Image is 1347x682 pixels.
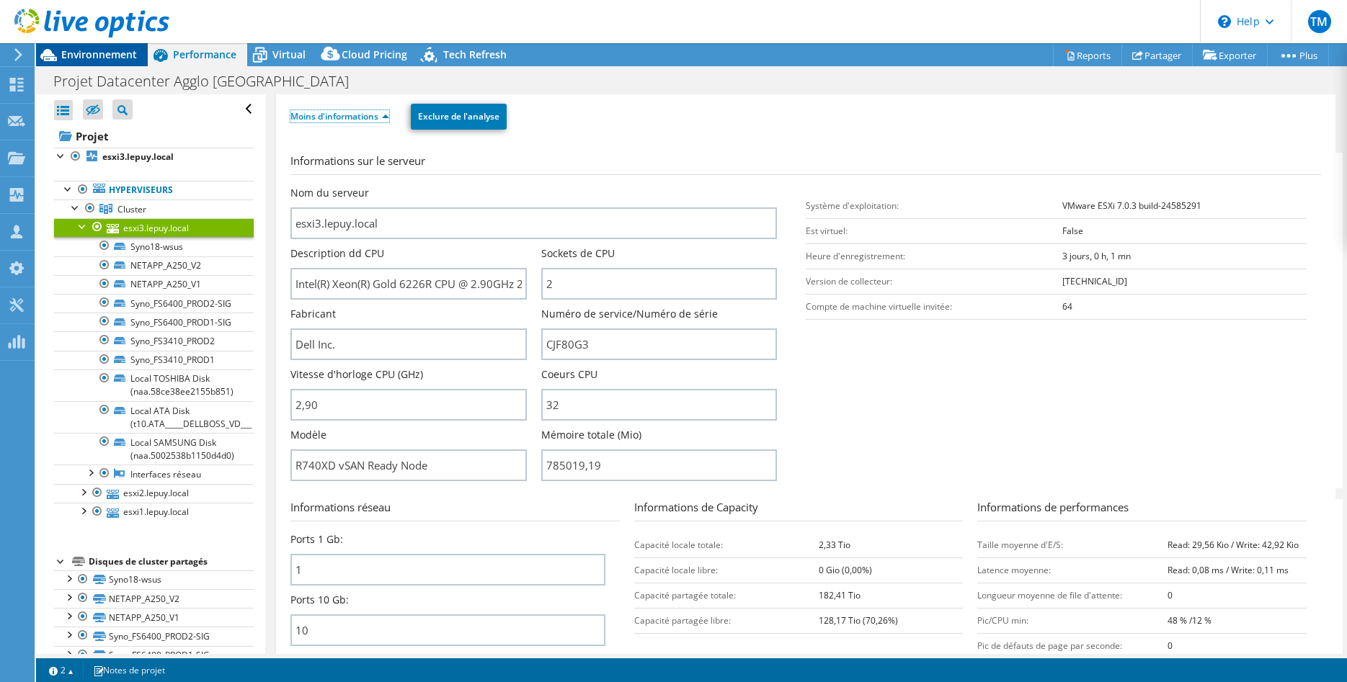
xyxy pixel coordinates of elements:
span: Virtual [272,48,306,61]
label: Fabricant [290,307,336,321]
b: 0 Gio (0,00%) [819,564,872,576]
b: 0 [1168,640,1173,652]
a: NETAPP_A250_V2 [54,256,254,275]
span: Environnement [61,48,137,61]
b: [TECHNICAL_ID] [1062,275,1127,287]
td: Pic/CPU min: [977,608,1168,633]
a: Local SAMSUNG Disk (naa.5002538b1150d4d0) [54,433,254,465]
span: TM [1308,10,1331,33]
b: esxi3.lepuy.local [102,151,174,163]
a: esxi1.lepuy.local [54,503,254,521]
span: Cloud Pricing [342,48,407,61]
h3: Informations sur le serveur [290,153,1321,175]
b: Read: 29,56 Kio / Write: 42,92 Kio [1168,539,1299,551]
td: Heure d'enregistrement: [806,243,1062,269]
b: 2,33 Tio [819,539,850,551]
a: Plus [1267,44,1329,66]
label: Vitesse d'horloge CPU (GHz) [290,367,423,382]
span: Performance [173,48,236,61]
a: NETAPP_A250_V2 [54,589,254,608]
a: Syno_FS3410_PROD1 [54,351,254,369]
div: Disques de cluster partagés [89,553,254,570]
a: Hyperviseurs [54,181,254,199]
b: VMware ESXi 7.0.3 build-24585291 [1062,199,1201,212]
b: 3 jours, 0 h, 1 mn [1062,250,1131,262]
a: Syno18-wsus [54,237,254,256]
label: Ports 1 Gb: [290,532,343,547]
a: Partager [1121,44,1193,66]
a: Exporter [1192,44,1268,66]
label: Nom du serveur [290,186,369,200]
a: esxi2.lepuy.local [54,484,254,503]
a: Local ATA Disk (t10.ATA_____DELLBOSS_VD___ [54,401,254,433]
a: Syno_FS6400_PROD2-SIG [54,294,254,313]
td: Compte de machine virtuelle invitée: [806,294,1062,319]
a: Notes de projet [83,661,175,679]
td: Pic de défauts de page par seconde: [977,633,1168,658]
td: Taille moyenne d'E/S: [977,532,1168,557]
svg: \n [1218,15,1231,28]
td: Version de collecteur: [806,269,1062,294]
td: Longueur moyenne de file d'attente: [977,583,1168,608]
b: 182,41 Tio [819,589,861,601]
h3: Informations réseau [290,499,620,521]
td: Latence moyenne: [977,557,1168,583]
label: Ports 10 Gb: [290,593,349,607]
a: Syno_FS6400_PROD1-SIG [54,313,254,331]
h3: Informations de Capacity [634,499,964,521]
td: Système d'exploitation: [806,193,1062,218]
b: 48 % /12 % [1168,614,1212,627]
a: Local TOSHIBA Disk (naa.58ce38ee2155b851) [54,369,254,401]
a: Reports [1053,44,1122,66]
a: NETAPP_A250_V1 [54,275,254,294]
a: Exclure de l'analyse [411,104,507,130]
h3: Informations de performances [977,499,1307,521]
td: Capacité partagée libre: [634,608,819,633]
a: esxi3.lepuy.local [54,218,254,237]
a: Projet [54,125,254,148]
td: Capacité partagée totale: [634,583,819,608]
label: Modèle [290,428,326,442]
td: Capacité locale libre: [634,557,819,583]
a: Interfaces réseau [54,465,254,483]
b: 64 [1062,300,1072,313]
b: 0 [1168,589,1173,601]
td: Est virtuel: [806,218,1062,243]
a: Cluster [54,199,254,218]
label: Sockets de CPU [541,246,615,261]
label: Mémoire totale (Mio) [541,428,641,442]
a: Syno18-wsus [54,570,254,589]
label: Numéro de service/Numéro de série [541,307,718,321]
label: Description dd CPU [290,246,384,261]
span: Tech Refresh [443,48,507,61]
a: Syno_FS3410_PROD2 [54,331,254,350]
b: False [1062,225,1083,237]
td: Capacité locale totale: [634,532,819,557]
a: Syno_FS6400_PROD1-SIG [54,646,254,665]
a: Moins d'informations [290,110,389,122]
a: Syno_FS6400_PROD2-SIG [54,627,254,645]
b: Read: 0,08 ms / Write: 0,11 ms [1168,564,1289,576]
span: Cluster [117,203,146,215]
h1: Projet Datacenter Agglo [GEOGRAPHIC_DATA] [47,73,371,89]
a: 2 [39,661,84,679]
a: esxi3.lepuy.local [54,148,254,166]
label: Ports 100 Mb: [290,653,357,668]
label: Coeurs CPU [541,367,597,382]
b: 128,17 Tio (70,26%) [819,614,898,627]
a: NETAPP_A250_V1 [54,608,254,627]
